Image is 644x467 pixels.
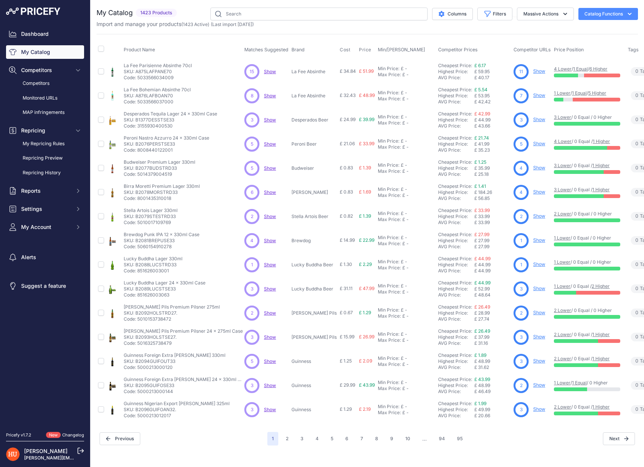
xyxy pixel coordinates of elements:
span: 8 [251,92,253,99]
button: Go to page 6 [341,432,353,445]
a: 1 Equal [572,380,587,386]
span: 6 [251,189,253,196]
a: £ 6.17 [474,63,486,68]
span: 0 [635,68,638,75]
span: 2 [251,213,253,220]
a: My Repricing Rules [6,137,84,151]
div: - [405,192,409,198]
button: Go to page 5 [326,432,338,445]
a: Show [533,382,545,388]
p: La Fee Absinthe [291,93,337,99]
button: Massive Actions [517,8,574,20]
p: La Fee Absinthe [291,69,337,75]
span: £ 35.99 [474,165,490,171]
p: [PERSON_NAME] [291,189,337,195]
div: Highest Price: [438,141,474,147]
span: 2 [520,213,523,220]
a: 1 Lower [554,235,570,241]
a: Cheapest Price: [438,352,472,358]
span: Matches Suggested [244,47,288,52]
div: £ [402,96,405,102]
span: £ 1.39 [359,165,371,171]
div: Min Price: [378,162,399,168]
span: £ 32.43 [340,92,356,98]
div: £ 25.18 [474,171,511,177]
span: Show [264,141,276,147]
a: 2 Lower [554,211,571,217]
span: Show [264,117,276,123]
div: AVG Price: [438,147,474,153]
a: [PERSON_NAME][EMAIL_ADDRESS][DOMAIN_NAME] [24,455,140,461]
span: Settings [21,205,71,213]
a: 4 Lower [554,138,572,144]
a: £ 44.99 [474,256,491,261]
p: La Fee Bohemian Absinthe 70cl [124,87,191,93]
a: Cheapest Price: [438,87,472,92]
button: Go to page 95 [452,432,467,445]
div: £ 40.17 [474,75,511,81]
a: 3 Lower [554,114,571,120]
p: SKU: A875LAFPANE70 [124,69,192,75]
p: / 0 Equal / 0 Higher [554,114,620,120]
a: 1 Higher [592,163,610,168]
a: 2 Lower [554,332,571,337]
span: £ 1.69 [359,189,371,195]
a: Show [533,117,545,122]
a: Show [533,213,545,219]
a: MAP infringements [6,106,84,119]
a: Show [533,261,545,267]
p: Desperados Beer [291,117,337,123]
span: Competitor Prices [438,47,478,52]
h2: My Catalog [97,8,133,18]
p: / / [554,90,620,96]
p: Budweiser Premium Lager 330ml [124,159,195,165]
a: £ 26.49 [474,304,490,310]
span: 5 [520,141,523,147]
p: Code: 3155930400530 [124,123,217,129]
a: Changelog [62,432,84,438]
a: Show [264,334,276,340]
a: Show [533,92,545,98]
a: Cheapest Price: [438,63,472,68]
button: Catalog Functions [578,8,638,20]
a: Show [533,141,545,146]
span: Competitor URLs [514,47,551,52]
a: Show [533,334,545,339]
span: Show [264,358,276,364]
span: £ 41.99 [474,141,489,147]
input: Search [210,8,428,20]
span: Repricing [21,127,71,134]
button: Go to page 7 [356,432,368,445]
a: Cheapest Price: [438,232,472,237]
a: 4 Lower [554,66,572,72]
a: Cheapest Price: [438,280,472,286]
p: / 0 Equal / [554,187,620,193]
div: £ [402,192,405,198]
p: Peroni Beer [291,141,337,147]
span: £ 48.99 [359,92,375,98]
a: Cheapest Price: [438,207,472,213]
div: Min Price: [378,114,399,120]
span: My Account [21,223,71,231]
span: £ 51.99 [359,68,374,74]
div: £ [402,72,405,78]
a: Show [533,286,545,291]
span: £ 0.83 [340,189,353,195]
a: 1 Higher [592,356,610,361]
a: 2 Higher [592,283,610,289]
span: £ 59.95 [474,69,490,74]
p: SKU: B2076PERSTSE33 [124,141,209,147]
span: Show [264,262,276,267]
span: Show [264,189,276,195]
a: Show [533,310,545,315]
p: / 0 Equal / 0 Higher [554,211,620,217]
div: £ [401,162,403,168]
button: Competitors [6,63,84,77]
div: Min Price: [378,138,399,144]
span: £ 34.84 [340,68,356,74]
span: Price Position [554,47,584,52]
a: £ 1.25 [474,159,486,165]
a: Show [264,383,276,388]
span: 0 [635,164,638,172]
